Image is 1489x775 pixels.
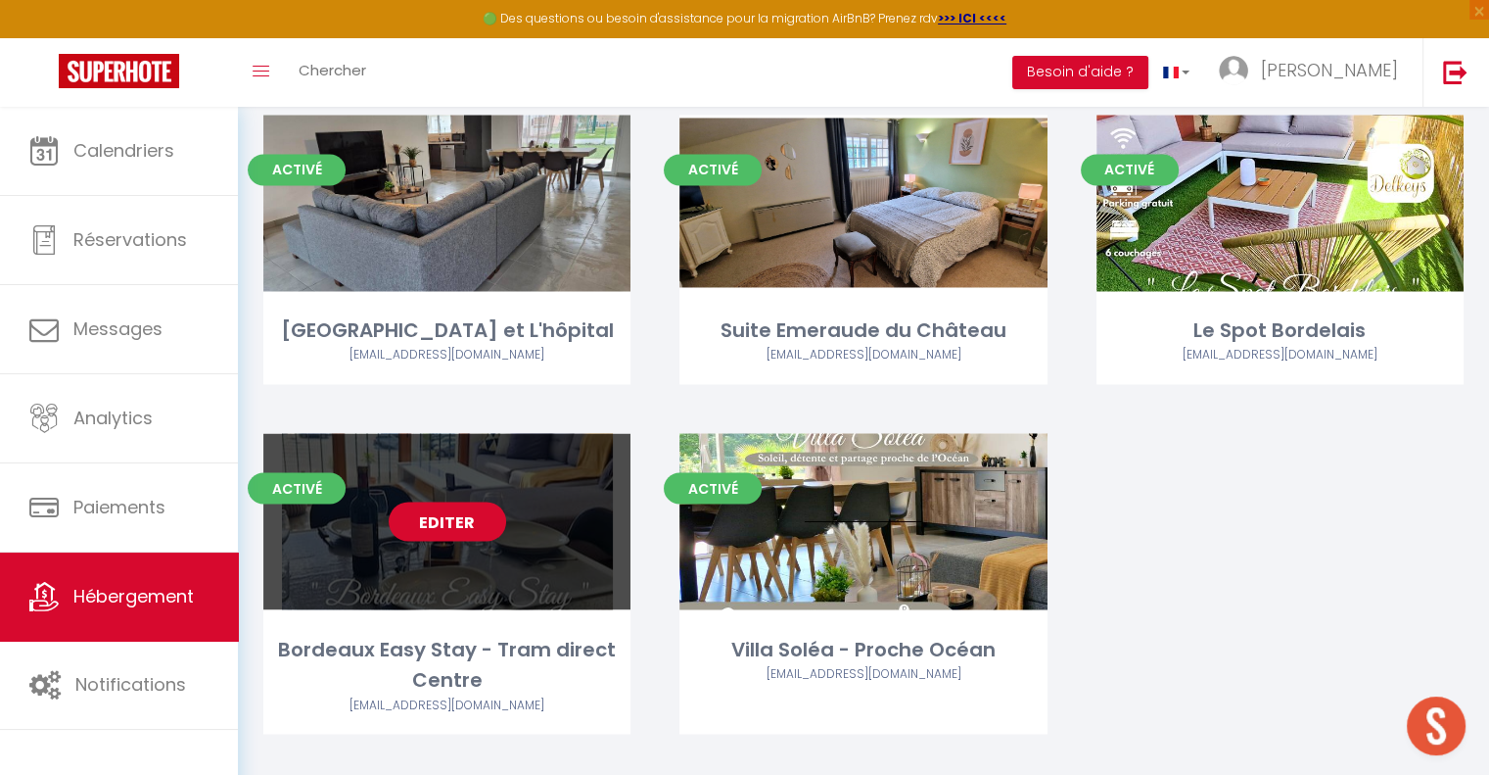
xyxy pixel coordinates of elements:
[664,154,762,185] span: Activé
[679,664,1047,683] div: Airbnb
[248,154,346,185] span: Activé
[1261,58,1398,82] span: [PERSON_NAME]
[284,38,381,107] a: Chercher
[679,315,1047,346] div: Suite Emeraude du Château
[1407,697,1466,755] div: Ouvrir le chat
[938,10,1006,26] a: >>> ICI <<<<
[1443,60,1467,84] img: logout
[1012,56,1148,89] button: Besoin d'aide ?
[679,634,1047,664] div: Villa Soléa - Proche Océan
[59,54,179,88] img: Super Booking
[679,346,1047,364] div: Airbnb
[664,472,762,504] span: Activé
[73,227,187,252] span: Réservations
[263,315,630,346] div: [GEOGRAPHIC_DATA] et L'hôpital
[1204,38,1422,107] a: ... [PERSON_NAME]
[73,138,174,163] span: Calendriers
[1219,56,1248,85] img: ...
[75,672,186,697] span: Notifications
[1096,315,1464,346] div: Le Spot Bordelais
[263,696,630,714] div: Airbnb
[299,60,366,80] span: Chercher
[73,406,153,430] span: Analytics
[389,502,506,541] a: Editer
[73,584,194,608] span: Hébergement
[1096,346,1464,364] div: Airbnb
[263,634,630,696] div: Bordeaux Easy Stay - Tram direct Centre
[263,346,630,364] div: Airbnb
[248,472,346,504] span: Activé
[73,316,163,341] span: Messages
[73,495,165,519] span: Paiements
[1081,154,1179,185] span: Activé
